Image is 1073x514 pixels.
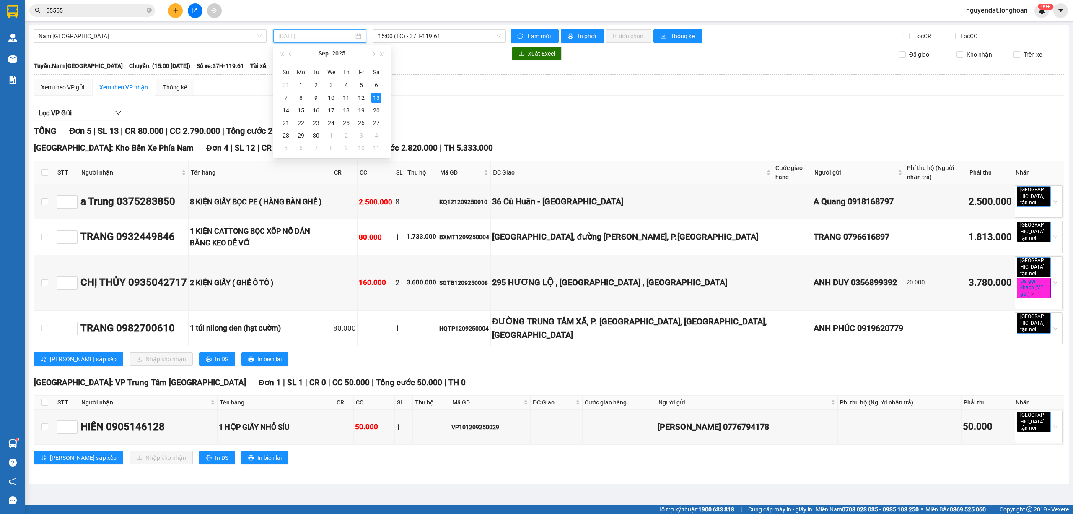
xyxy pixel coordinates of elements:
[278,142,293,154] td: 2025-10-05
[332,378,370,387] span: CC 50.000
[326,130,336,141] div: 1
[308,65,324,79] th: Tu
[356,105,366,115] div: 19
[1038,4,1053,10] sup: 407
[278,91,293,104] td: 2025-09-07
[311,118,321,128] div: 23
[197,61,244,70] span: Số xe: 37H-119.61
[293,104,308,117] td: 2025-09-15
[296,93,306,103] div: 8
[405,161,438,184] th: Thu hộ
[492,230,772,243] div: [GEOGRAPHIC_DATA], đường [PERSON_NAME], P.[GEOGRAPHIC_DATA]
[773,161,812,184] th: Cước giao hàng
[215,355,228,364] span: In DS
[969,276,1012,290] div: 3.780.000
[296,118,306,128] div: 22
[41,356,47,363] span: sort-ascending
[80,229,187,245] div: TRANG 0932449846
[528,49,555,58] span: Xuất Excel
[326,105,336,115] div: 17
[814,195,903,208] div: A Quang 0918168797
[1017,222,1051,242] span: [GEOGRAPHIC_DATA] tận nơi
[207,3,222,18] button: aim
[218,396,334,410] th: Tên hàng
[369,91,384,104] td: 2025-09-13
[173,8,179,13] span: plus
[371,130,381,141] div: 4
[1037,426,1042,430] span: close
[311,105,321,115] div: 16
[341,93,351,103] div: 11
[293,65,308,79] th: Mo
[80,321,187,337] div: TRANG 0982700610
[906,278,966,288] div: 20.000
[748,505,814,514] span: Cung cấp máy in - giấy in:
[1016,398,1062,407] div: Nhãn
[324,104,339,117] td: 2025-09-17
[189,161,332,184] th: Tên hàng
[211,8,217,13] span: aim
[324,117,339,129] td: 2025-09-24
[199,451,235,464] button: printerIn DS
[231,143,233,153] span: |
[356,130,366,141] div: 3
[8,439,17,448] img: warehouse-icon
[578,31,597,41] span: In phơi
[257,143,259,153] span: |
[450,410,531,445] td: VP101209250029
[206,356,212,363] span: printer
[369,117,384,129] td: 2025-09-27
[356,80,366,90] div: 5
[188,3,202,18] button: file-add
[81,398,209,407] span: Người nhận
[814,230,903,243] div: TRANG 0796616897
[190,322,330,334] div: 1 túi nilong đen (hạt cườm)
[1017,278,1051,298] span: Đã gọi khách (VP gửi)
[911,31,933,41] span: Lọc CR
[395,277,404,289] div: 2
[190,196,330,208] div: 8 KIỆN GIẤY BỌC PE ( HÀNG BÀN GHẾ )
[226,126,305,136] span: Tổng cước 2.870.000
[1026,506,1032,512] span: copyright
[561,29,604,43] button: printerIn phơi
[55,161,79,184] th: STT
[121,126,123,136] span: |
[222,126,224,136] span: |
[308,117,324,129] td: 2025-09-23
[257,355,282,364] span: In biên lai
[257,453,282,462] span: In biên lai
[439,278,489,287] div: SGTB1209250008
[439,232,489,242] div: BXMT1209250004
[98,126,119,136] span: SL 13
[281,143,291,153] div: 5
[278,31,354,41] input: 13/09/2025
[192,8,198,13] span: file-add
[259,378,281,387] span: Đơn 1
[369,142,384,154] td: 2025-10-11
[293,142,308,154] td: 2025-10-06
[359,196,392,208] div: 2.500.000
[354,65,369,79] th: Fr
[339,104,354,117] td: 2025-09-18
[206,143,228,153] span: Đơn 4
[438,184,491,219] td: KQ121209250010
[190,225,330,249] div: 1 KIỆN CATTONG BỌC XỐP NỔ DÁN BĂNG KEO DỄ VỠ
[8,55,17,63] img: warehouse-icon
[395,196,404,208] div: 8
[296,143,306,153] div: 6
[493,168,765,177] span: ĐC Giao
[371,143,381,153] div: 11
[394,161,405,184] th: SL
[492,195,772,208] div: 36 Cù Huân - [GEOGRAPHIC_DATA]
[9,496,17,504] span: message
[309,378,326,387] span: CR 0
[906,50,933,59] span: Đã giao
[341,130,351,141] div: 2
[311,143,321,153] div: 7
[1031,292,1035,296] span: close
[369,65,384,79] th: Sa
[163,83,187,92] div: Thống kê
[698,506,734,513] strong: 1900 633 818
[439,324,489,333] div: HQTP1209250004
[354,117,369,129] td: 2025-09-26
